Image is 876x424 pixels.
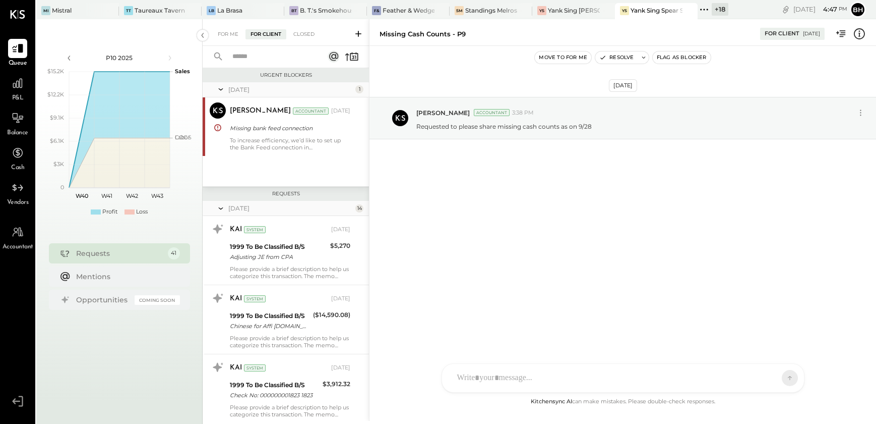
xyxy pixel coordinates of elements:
div: Accountant [293,108,329,115]
div: Urgent Blockers [208,72,364,79]
text: W43 [151,192,163,199]
text: 0 [60,184,64,191]
div: BT [289,6,298,15]
div: [DATE] [228,85,353,94]
div: Please provide a brief description to help us categorize this transaction. The memo might be help... [230,335,350,349]
div: Requests [208,190,364,197]
span: 3:38 PM [512,109,534,117]
div: Missing bank feed connection [230,123,347,133]
div: Yank Sing [PERSON_NAME][GEOGRAPHIC_DATA] [548,6,600,15]
span: Vendors [7,198,29,207]
div: Loss [136,208,148,216]
text: $9.1K [50,114,64,121]
div: Accountant [474,109,510,116]
div: $5,270 [330,241,350,251]
div: Feather & Wedge [383,6,434,15]
text: $15.2K [47,68,64,75]
div: Standings Melrose [465,6,517,15]
div: Coming Soon [135,295,180,305]
div: Yank Sing Spear Street [631,6,682,15]
button: Flag as Blocker [653,51,711,64]
a: P&L [1,74,35,103]
span: Queue [9,59,27,68]
a: Vendors [1,178,35,207]
div: Profit [102,208,117,216]
div: [DATE] [228,204,353,213]
div: Please provide a brief description to help us categorize this transaction. The memo might be help... [230,404,350,418]
div: [DATE] [803,30,820,37]
text: W40 [75,192,88,199]
div: 1999 To Be Classified B/S [230,380,320,390]
div: System [244,226,266,233]
span: P&L [12,94,24,103]
text: $3K [53,161,64,168]
text: $12.2K [47,91,64,98]
div: Opportunities [76,295,130,305]
text: W41 [101,192,112,199]
span: Balance [7,129,28,138]
div: For Client [765,30,799,38]
div: KAI [230,294,242,304]
div: For Me [213,29,243,39]
div: P10 2025 [77,54,162,62]
div: Mentions [76,272,175,282]
p: Requested to please share missing cash counts as on 9/28 [416,122,592,131]
div: F& [372,6,381,15]
div: 1999 To Be Classified B/S [230,242,327,252]
div: Mistral [52,6,72,15]
div: To increase efficiency, we’d like to set up the Bank Feed connection in [GEOGRAPHIC_DATA]. Please... [230,137,350,151]
a: Balance [1,109,35,138]
button: Bh [850,2,866,18]
div: [DATE] [331,107,350,115]
div: La Brasa [217,6,242,15]
div: YS [537,6,546,15]
div: Please provide a brief description to help us categorize this transaction. The memo might be help... [230,266,350,280]
div: Closed [288,29,320,39]
div: Mi [41,6,50,15]
div: 41 [168,247,180,259]
div: Check No: 000000001823 1823 [230,390,320,400]
div: SM [455,6,464,15]
div: 14 [355,204,363,213]
div: 1999 To Be Classified B/S [230,311,310,321]
button: Resolve [595,51,638,64]
div: [DATE] [331,295,350,303]
div: [DATE] [331,226,350,234]
div: LB [207,6,216,15]
div: System [244,295,266,302]
text: Sales [175,68,190,75]
div: [DATE] [609,79,637,92]
div: Adjusting JE from CPA [230,252,327,262]
div: ($14,590.08) [313,310,350,320]
div: $3,912.32 [323,379,350,389]
a: Cash [1,143,35,173]
div: KAI [230,225,242,235]
div: System [244,364,266,372]
div: Taureaux Tavern [135,6,185,15]
span: [PERSON_NAME] [416,109,470,117]
text: $6.1K [50,137,64,144]
text: W42 [126,192,138,199]
div: [PERSON_NAME] [230,106,291,116]
div: [DATE] [793,5,847,14]
div: TT [124,6,133,15]
div: Missing Cash Counts - P9 [380,29,466,39]
span: Accountant [3,243,33,252]
a: Queue [1,39,35,68]
div: 1 [355,85,363,93]
div: YS [620,6,629,15]
div: For Client [245,29,286,39]
div: [DATE] [331,364,350,372]
div: B. T.'s Smokehouse [300,6,352,15]
div: copy link [781,4,791,15]
div: Chinese for Affi [DOMAIN_NAME] REF # 025059002089934 Chinese for [DOMAIN_NAME] CCD015CISFZKUCUKMM... [230,321,310,331]
a: Accountant [1,223,35,252]
button: Move to for me [535,51,591,64]
text: Labor [175,134,190,141]
span: Cash [11,164,24,173]
div: KAI [230,363,242,373]
div: + 18 [712,3,728,16]
div: Requests [76,248,163,258]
